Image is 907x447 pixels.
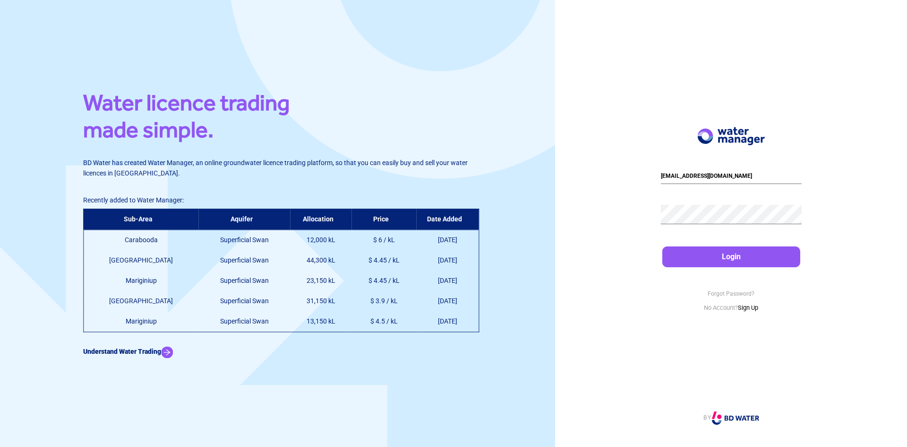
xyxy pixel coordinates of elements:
input: Email [661,169,802,184]
td: [DATE] [416,311,479,332]
td: [DATE] [416,291,479,311]
td: [GEOGRAPHIC_DATA] [84,250,199,271]
b: Understand Water Trading [83,348,161,355]
button: Login [662,246,800,267]
img: Arrow Icon [161,346,173,358]
td: $ 6 / kL [351,230,416,251]
td: Superficial Swan [198,250,290,271]
a: Understand Water Trading [83,348,173,355]
span: Recently added to Water Manager: [83,196,184,204]
td: 23,150 kL [290,271,351,291]
td: 31,150 kL [290,291,351,311]
td: Superficial Swan [198,230,290,251]
td: [GEOGRAPHIC_DATA] [84,291,199,311]
a: Forgot Password? [708,290,754,297]
th: Aquifer [198,209,290,230]
td: Superficial Swan [198,291,290,311]
p: BD Water has created Water Manager, an online groundwater licence trading platform, so that you c... [83,158,472,178]
td: [DATE] [416,230,479,251]
td: [DATE] [416,271,479,291]
th: Date Added [416,209,479,230]
td: $ 4.5 / kL [351,311,416,332]
th: Sub-Area [84,209,199,230]
td: 44,300 kL [290,250,351,271]
td: $ 4.45 / kL [351,271,416,291]
a: BY [703,414,759,421]
td: Mariginiup [84,271,199,291]
td: Carabooda [84,230,199,251]
th: Allocation [290,209,351,230]
h1: Water licence trading made simple. [83,89,472,148]
td: Superficial Swan [198,271,290,291]
td: $ 3.9 / kL [351,291,416,311]
td: Mariginiup [84,311,199,332]
td: $ 4.45 / kL [351,250,416,271]
td: 12,000 kL [290,230,351,251]
img: Logo [712,412,759,425]
p: No Account? [661,303,802,313]
th: Price [351,209,416,230]
td: 13,150 kL [290,311,351,332]
a: Sign Up [738,304,758,311]
td: [DATE] [416,250,479,271]
img: Logo [698,127,765,145]
td: Superficial Swan [198,311,290,332]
